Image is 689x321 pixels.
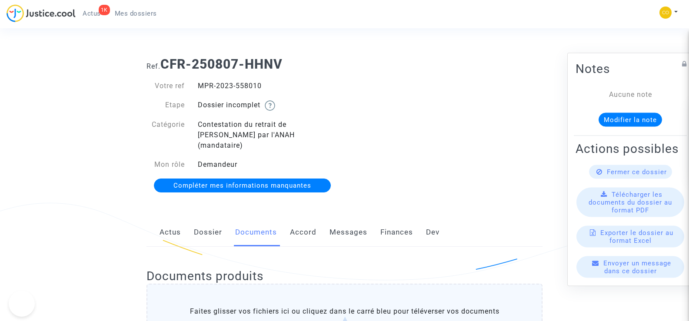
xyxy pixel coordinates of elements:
iframe: Help Scout Beacon - Open [9,291,35,317]
span: Mes dossiers [115,10,157,17]
div: MPR-2023-558010 [191,81,345,91]
a: 1KActus [76,7,108,20]
h2: Documents produits [146,268,543,284]
div: Catégorie [140,119,191,151]
div: 1K [99,5,110,15]
a: Finances [380,218,413,247]
a: Messages [330,218,367,247]
div: Votre ref [140,81,191,91]
span: Actus [83,10,101,17]
h2: Notes [576,61,685,76]
span: Compléter mes informations manquantes [173,182,311,189]
span: Exporter le dossier au format Excel [600,228,673,244]
span: Fermer ce dossier [607,168,667,175]
img: jc-logo.svg [7,4,76,22]
img: 84a266a8493598cb3cce1313e02c3431 [659,7,672,19]
a: Actus [160,218,181,247]
a: Accord [290,218,316,247]
div: Aucune note [589,89,672,99]
span: Envoyer un message dans ce dossier [603,259,671,275]
a: Dev [426,218,439,247]
div: Demandeur [191,159,345,170]
span: Ref. [146,62,160,70]
div: Etape [140,100,191,111]
button: Modifier la note [599,113,662,126]
a: Mes dossiers [108,7,164,20]
span: Télécharger les documents du dossier au format PDF [589,190,672,214]
a: Dossier [194,218,222,247]
div: Mon rôle [140,159,191,170]
div: Contestation du retrait de [PERSON_NAME] par l'ANAH (mandataire) [191,119,345,151]
b: CFR-250807-HHNV [160,56,283,72]
div: Dossier incomplet [191,100,345,111]
h2: Actions possibles [576,141,685,156]
img: help.svg [265,100,275,111]
a: Documents [235,218,277,247]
